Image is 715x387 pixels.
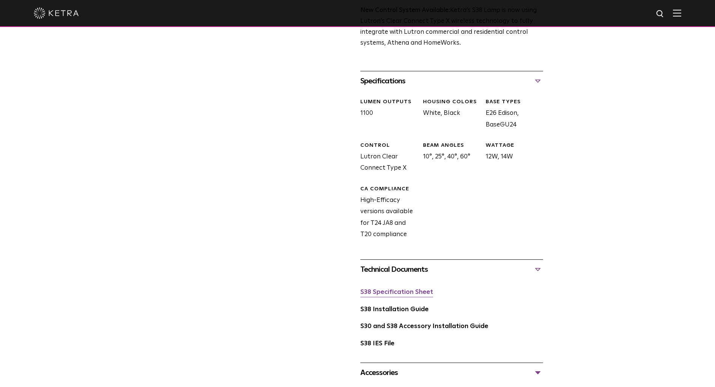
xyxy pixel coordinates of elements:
div: High-Efficacy versions available for T24 JA8 and T20 compliance [355,185,417,241]
div: LUMEN OUTPUTS [360,98,417,106]
div: 10°, 25°, 40°, 60° [417,142,480,174]
div: Specifications [360,75,543,87]
div: Lutron Clear Connect Type X [355,142,417,174]
div: BEAM ANGLES [423,142,480,149]
img: Hamburger%20Nav.svg [673,9,681,17]
a: S30 and S38 Accessory Installation Guide [360,323,488,330]
div: WATTAGE [486,142,543,149]
img: search icon [656,9,665,19]
div: 12W, 14W [480,142,543,174]
a: S38 Installation Guide [360,306,429,313]
a: S38 IES File [360,340,394,347]
div: Accessories [360,367,543,379]
a: S38 Specification Sheet [360,289,433,295]
div: BASE TYPES [486,98,543,106]
div: Technical Documents [360,264,543,276]
div: White, Black [417,98,480,131]
div: 1100 [355,98,417,131]
div: CONTROL [360,142,417,149]
img: ketra-logo-2019-white [34,8,79,19]
div: CA Compliance [360,185,417,193]
div: HOUSING COLORS [423,98,480,106]
div: E26 Edison, BaseGU24 [480,98,543,131]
